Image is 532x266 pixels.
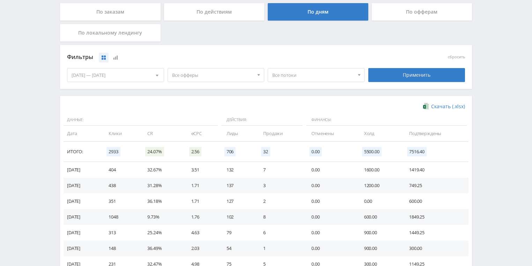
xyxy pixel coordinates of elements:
td: Подтверждены [402,126,468,141]
td: Холд [357,126,402,141]
td: 1200.00 [357,178,402,193]
td: CR [140,126,184,141]
span: Все потоки [272,68,354,82]
td: [DATE] [64,178,102,193]
span: 0.00 [309,147,322,156]
td: 1600.00 [357,162,402,178]
td: 32.67% [140,162,184,178]
td: 404 [102,162,140,178]
td: 4.63 [184,225,220,241]
td: 438 [102,178,140,193]
td: 2.03 [184,241,220,256]
td: 600.00 [357,209,402,225]
td: 31.28% [140,178,184,193]
td: 79 [220,225,256,241]
span: 706 [224,147,236,156]
td: 900.00 [357,241,402,256]
td: Лиды [220,126,256,141]
span: Все офферы [172,68,254,82]
td: [DATE] [64,162,102,178]
span: 2933 [106,147,120,156]
td: 6 [256,225,304,241]
div: По локальному лендингу [60,24,161,42]
td: 1.71 [184,193,220,209]
span: 24.07% [145,147,164,156]
td: 3.51 [184,162,220,178]
span: 32 [261,147,270,156]
td: [DATE] [64,209,102,225]
td: 137 [220,178,256,193]
td: 0.00 [304,209,357,225]
span: Данные: [64,114,218,126]
td: 7 [256,162,304,178]
td: 36.49% [140,241,184,256]
td: Продажи [256,126,304,141]
td: 1048 [102,209,140,225]
td: eCPC [184,126,220,141]
td: 8 [256,209,304,225]
td: 102 [220,209,256,225]
span: 2.56 [189,147,201,156]
img: xlsx [423,103,429,110]
div: По офферам [372,3,472,21]
td: 36.18% [140,193,184,209]
span: 7516.40 [407,147,427,156]
div: [DATE] — [DATE] [67,68,164,82]
td: Итого: [64,142,102,162]
td: 1.76 [184,209,220,225]
td: [DATE] [64,225,102,241]
span: Действия: [221,114,303,126]
td: [DATE] [64,193,102,209]
span: 5500.00 [362,147,382,156]
td: Дата [64,126,102,141]
button: сбросить [448,55,465,59]
td: 9.73% [140,209,184,225]
td: 127 [220,193,256,209]
td: [DATE] [64,241,102,256]
td: 0.00 [304,178,357,193]
td: 600.00 [402,193,468,209]
td: 1 [256,241,304,256]
td: 749.25 [402,178,468,193]
div: По действиям [164,3,265,21]
div: Применить [368,68,465,82]
td: 0.00 [304,225,357,241]
td: 351 [102,193,140,209]
td: 54 [220,241,256,256]
td: 1419.40 [402,162,468,178]
td: 3 [256,178,304,193]
span: Финансы: [306,114,467,126]
div: По дням [268,3,368,21]
td: 25.24% [140,225,184,241]
td: 1849.25 [402,209,468,225]
td: Отменены [304,126,357,141]
div: Фильтры [67,52,365,62]
td: 0.00 [304,241,357,256]
td: 0.00 [357,193,402,209]
td: 0.00 [304,162,357,178]
td: Клики [102,126,140,141]
td: 148 [102,241,140,256]
td: 313 [102,225,140,241]
td: 300.00 [402,241,468,256]
td: 2 [256,193,304,209]
td: 1449.25 [402,225,468,241]
div: По заказам [60,3,161,21]
td: 1.71 [184,178,220,193]
td: 0.00 [304,193,357,209]
td: 132 [220,162,256,178]
td: 900.00 [357,225,402,241]
a: Скачать (.xlsx) [423,103,465,110]
span: Скачать (.xlsx) [431,104,465,109]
